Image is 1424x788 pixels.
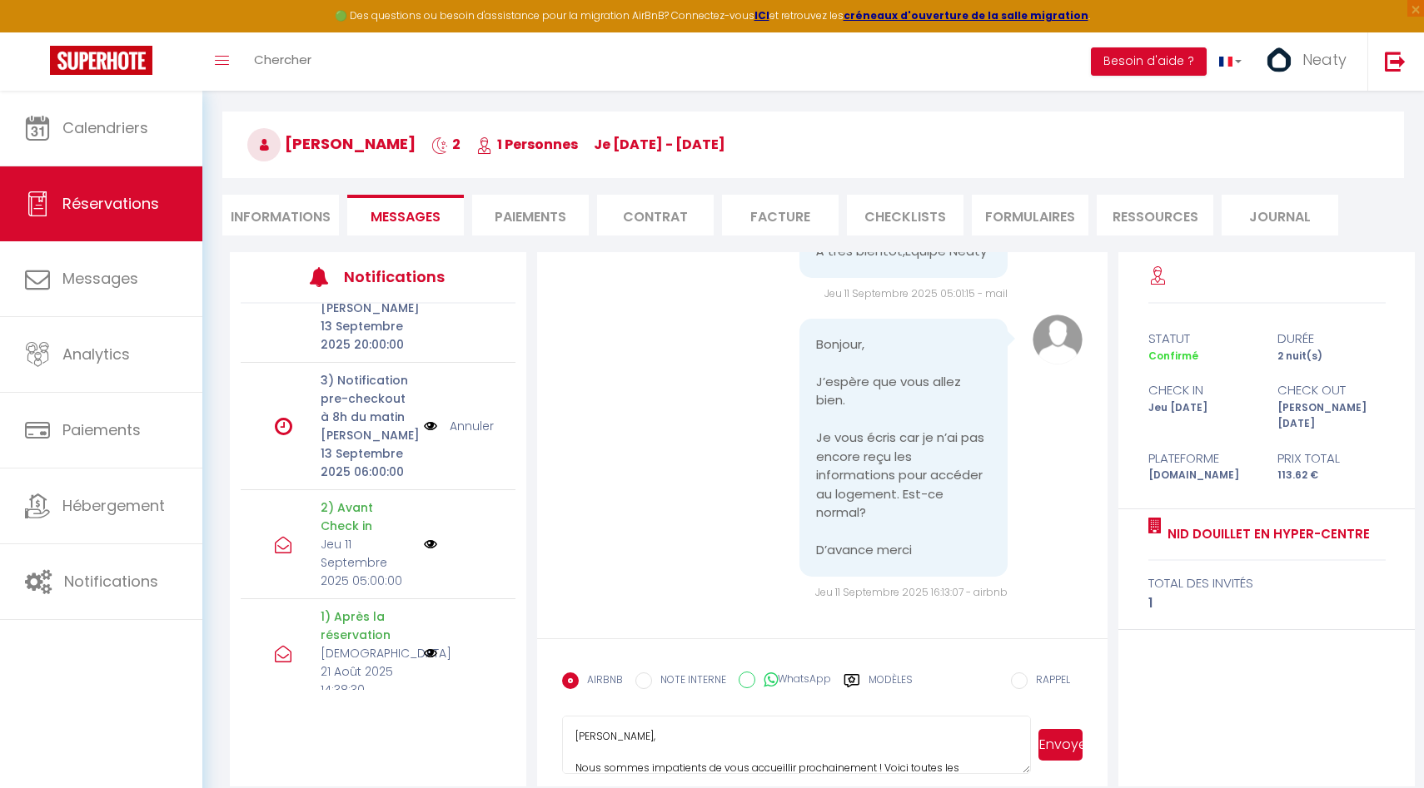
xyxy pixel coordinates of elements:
[321,426,413,481] p: [PERSON_NAME] 13 Septembre 2025 06:00:00
[431,135,461,154] span: 2
[1267,380,1396,400] div: check out
[222,195,339,235] li: Informations
[344,258,458,295] h3: Notifications
[1267,468,1396,483] div: 113.62 €
[50,46,152,75] img: Super Booking
[1302,49,1347,70] span: Neaty
[594,135,725,154] span: je [DATE] - [DATE]
[321,371,413,426] p: 3) Notification pre-checkout à 8h du matin
[597,195,714,235] li: Contrat
[816,335,991,560] pre: Bonjour, J’espère que vous allez bien. Je vous écris car je n’ai pas encore reçu les informations...
[722,195,839,235] li: Facture
[450,417,494,435] a: Annuler
[424,538,437,551] img: NO IMAGE
[1138,400,1267,432] div: Jeu [DATE]
[844,8,1088,22] a: créneaux d'ouverture de la salle migration
[62,268,138,289] span: Messages
[1222,195,1338,235] li: Journal
[321,644,413,699] p: [DEMOGRAPHIC_DATA] 21 Août 2025 14:38:30
[321,299,413,354] p: [PERSON_NAME] 13 Septembre 2025 20:00:00
[1138,449,1267,468] div: Plateforme
[1385,51,1406,72] img: logout
[1033,315,1083,364] img: avatar.png
[652,672,726,691] label: NOTE INTERNE
[254,51,311,68] span: Chercher
[815,585,1008,599] span: Jeu 11 Septembre 2025 16:13:07 - airbnb
[1162,524,1370,544] a: Nid douillet en hyper-centre
[972,195,1088,235] li: FORMULAIRES
[755,672,831,690] label: WhatsApp
[424,417,437,435] img: NO IMAGE
[62,419,141,440] span: Paiements
[579,672,623,691] label: AIRBNB
[1138,329,1267,349] div: statut
[247,133,416,154] span: [PERSON_NAME]
[1267,400,1396,432] div: [PERSON_NAME] [DATE]
[424,647,437,660] img: NO IMAGE
[1267,47,1292,72] img: ...
[62,344,130,364] span: Analytics
[1097,195,1213,235] li: Ressources
[64,571,158,592] span: Notifications
[13,7,63,57] button: Ouvrir le widget de chat LiveChat
[62,117,148,138] span: Calendriers
[241,32,324,91] a: Chercher
[476,135,578,154] span: 1 Personnes
[1028,672,1070,691] label: RAPPEL
[62,495,165,516] span: Hébergement
[62,193,159,214] span: Réservations
[1148,593,1386,613] div: 1
[1148,573,1386,593] div: total des invités
[1138,380,1267,400] div: check in
[472,195,589,235] li: Paiements
[1267,449,1396,468] div: Prix total
[1267,349,1396,364] div: 2 nuit(s)
[321,498,413,535] p: 2) Avant Check in
[1254,32,1367,91] a: ... Neaty
[847,195,963,235] li: CHECKLISTS
[371,207,441,226] span: Messages
[1267,329,1396,349] div: durée
[1148,349,1198,363] span: Confirmé
[1038,729,1083,761] button: Envoyer
[754,8,769,22] a: ICI
[869,672,913,701] label: Modèles
[824,286,1008,300] span: Jeu 11 Septembre 2025 05:01:15 - mail
[1091,47,1207,76] button: Besoin d'aide ?
[321,607,413,644] p: 1) Après la réservation
[1138,468,1267,483] div: [DOMAIN_NAME]
[1353,713,1412,776] iframe: Chat
[321,535,413,590] p: Jeu 11 Septembre 2025 05:00:00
